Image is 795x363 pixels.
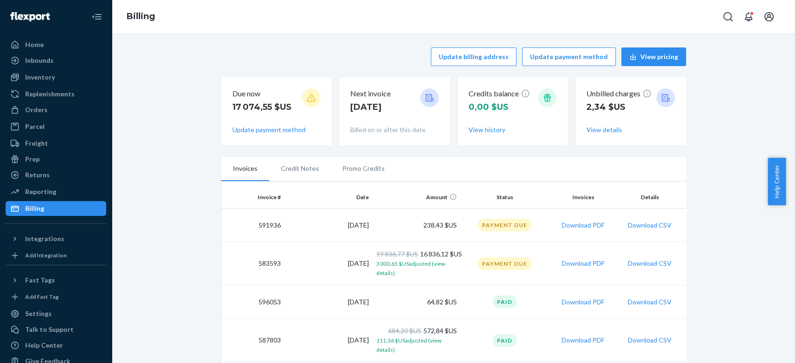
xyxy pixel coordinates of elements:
div: Paid [493,334,516,347]
th: Date [285,186,373,208]
p: 17 074,55 $US [232,101,292,113]
th: Invoice # [221,186,285,208]
div: Help Center [25,341,63,350]
div: Add Fast Tag [25,293,59,301]
button: Download CSV [628,297,672,307]
p: Due now [232,88,292,99]
a: Returns [6,168,106,182]
a: Prep [6,152,106,167]
button: Download PDF [562,297,605,307]
div: Add Integration [25,251,67,259]
th: Amount [373,186,461,208]
td: [DATE] [285,319,373,362]
a: Settings [6,306,106,321]
p: Billed on or after this date [350,125,439,134]
p: Credits balance [469,88,530,99]
div: Prep [25,155,40,164]
span: 0,00 $US [469,102,509,112]
a: Parcel [6,119,106,134]
span: 684,20 $US [388,327,421,335]
button: Download PDF [562,336,605,345]
button: View details [586,125,622,134]
p: [DATE] [350,101,391,113]
td: [DATE] [285,242,373,285]
div: Reporting [25,187,56,196]
th: Invoices [549,186,617,208]
button: Download CSV [628,221,672,230]
div: Inventory [25,73,55,82]
span: 19 836,77 $US [376,250,418,258]
button: Download PDF [562,259,605,268]
div: Fast Tags [25,276,55,285]
div: Returns [25,170,50,180]
ol: breadcrumbs [119,3,163,30]
div: Freight [25,139,48,148]
span: 111,36 $US adjusted (view details) [376,337,442,353]
p: Next invoice [350,88,391,99]
p: 2,34 $US [586,101,652,113]
td: 572,84 $US [373,319,461,362]
button: Help Center [768,158,786,205]
img: Flexport logo [10,12,50,21]
td: 16 836,12 $US [373,242,461,285]
button: Close Navigation [88,7,106,26]
button: Update payment method [232,125,306,134]
th: Status [461,186,549,208]
a: Orders [6,102,106,117]
div: Talk to Support [25,325,74,334]
div: Settings [25,309,52,318]
a: Add Integration [6,250,106,261]
button: Open notifications [739,7,758,26]
button: Download CSV [628,336,672,345]
td: [DATE] [285,208,373,242]
button: Fast Tags [6,273,106,288]
td: 238,43 $US [373,208,461,242]
li: Promo Credits [331,157,396,180]
div: Inbounds [25,56,54,65]
button: Update payment method [522,47,616,66]
a: Billing [6,201,106,216]
a: Inventory [6,70,106,85]
button: Download PDF [562,221,605,230]
div: Paid [493,296,516,308]
td: 64,82 $US [373,285,461,319]
div: Payment Due [478,257,531,270]
div: Integrations [25,234,64,243]
td: 591936 [221,208,285,242]
div: Parcel [25,122,45,131]
a: Add Fast Tag [6,291,106,302]
button: Open account menu [760,7,778,26]
button: View pricing [621,47,686,66]
span: 3 000,65 $US adjusted (view details) [376,260,445,276]
a: Inbounds [6,53,106,68]
button: Update billing address [431,47,516,66]
div: Payment Due [478,219,531,231]
div: Orders [25,105,48,114]
button: View history [469,125,505,134]
a: Billing [127,11,155,21]
button: 3 000,65 $USadjusted (view details) [376,259,457,277]
td: 596053 [221,285,285,319]
div: Home [25,40,44,49]
button: Integrations [6,231,106,246]
a: Help Center [6,338,106,353]
th: Details [617,186,686,208]
div: Replenishments [25,89,75,99]
button: 111,36 $USadjusted (view details) [376,336,457,354]
p: Unbilled charges [586,88,652,99]
td: [DATE] [285,285,373,319]
li: Credit Notes [269,157,331,180]
button: Download CSV [628,259,672,268]
a: Home [6,37,106,52]
div: Billing [25,204,44,213]
a: Freight [6,136,106,151]
a: Replenishments [6,87,106,101]
td: 587803 [221,319,285,362]
td: 583593 [221,242,285,285]
a: Talk to Support [6,322,106,337]
li: Invoices [221,157,269,181]
button: Open Search Box [719,7,737,26]
a: Reporting [6,184,106,199]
